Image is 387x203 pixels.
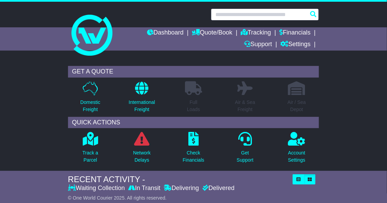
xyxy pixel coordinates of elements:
a: CheckFinancials [183,132,205,167]
p: Track a Parcel [82,149,98,164]
a: GetSupport [236,132,254,167]
p: Network Delays [133,149,150,164]
a: Financials [280,27,311,39]
span: © One World Courier 2025. All rights reserved. [68,195,167,201]
p: Air & Sea Freight [235,99,255,113]
p: Account Settings [288,149,306,164]
a: Track aParcel [82,132,98,167]
a: InternationalFreight [129,81,156,117]
p: International Freight [129,99,155,113]
a: NetworkDelays [133,132,151,167]
p: Domestic Freight [80,99,100,113]
p: Get Support [237,149,253,164]
div: RECENT ACTIVITY - [68,175,290,185]
div: In Transit [126,185,162,192]
p: Check Financials [183,149,204,164]
div: QUICK ACTIONS [68,117,319,128]
p: Air / Sea Depot [288,99,306,113]
a: DomesticFreight [80,81,101,117]
a: Quote/Book [192,27,232,39]
div: Delivered [201,185,235,192]
div: Delivering [162,185,201,192]
a: Support [244,39,272,51]
a: Tracking [241,27,271,39]
div: GET A QUOTE [68,66,319,78]
a: Settings [281,39,311,51]
a: AccountSettings [288,132,306,167]
div: Waiting Collection [68,185,126,192]
a: Dashboard [147,27,184,39]
p: Full Loads [185,99,202,113]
